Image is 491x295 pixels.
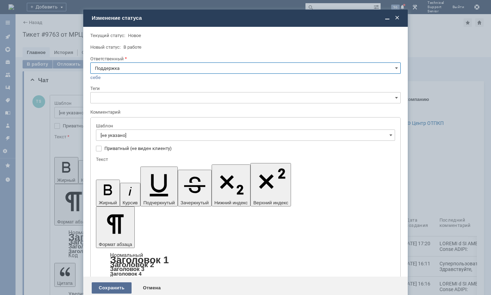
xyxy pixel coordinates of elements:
span: . [47,178,49,184]
span: Свернуть (Ctrl + M) [384,14,391,22]
span: В работе [123,44,141,50]
span: Нижний индекс [214,200,248,205]
span: Зачеркнутый [181,200,209,205]
div: Ответственный [90,56,399,61]
span: Подчеркнутый [143,200,175,205]
button: Формат абзаца [96,206,135,248]
div: Изменение статуса [92,15,401,21]
span: Формат абзаца [99,242,132,247]
button: Жирный [96,180,120,206]
span: Закрыть [394,14,401,22]
button: Курсив [120,183,141,206]
a: Заголовок 3 [110,266,144,272]
a: Нормальный [110,252,143,258]
div: Комментарий [90,109,399,116]
a: Код [110,275,120,281]
a: Заголовок 4 [110,271,141,277]
div: Формат абзаца [96,253,395,281]
label: Текущий статус: [90,33,125,38]
label: Приватный (не виден клиенту) [104,146,394,151]
div: Шаблон [96,124,394,128]
div: Текст [96,157,394,162]
a: себе [90,75,101,80]
label: Новый статус: [90,44,121,50]
span: Верхний индекс [253,200,288,205]
span: Жирный [99,200,117,205]
a: Заголовок 2 [110,260,154,269]
a: Заголовок 1 [110,254,169,265]
div: Теги [90,86,399,91]
span: Курсив [123,200,138,205]
button: Нижний индекс [212,164,251,206]
span: Новое [128,33,141,38]
button: Подчеркнутый [140,167,177,206]
div: Мы такие потери на радиоканале не видим, скрины с нашими [3,3,103,14]
span: неприемлемо [11,178,47,184]
button: Зачеркнутый [178,170,212,206]
button: Верхний индекс [250,163,291,206]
